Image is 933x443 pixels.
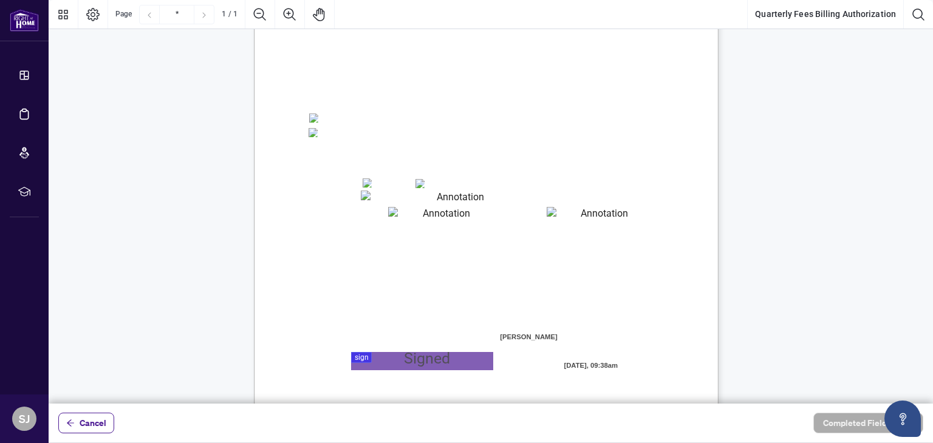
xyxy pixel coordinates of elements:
span: SJ [19,410,30,427]
button: Open asap [884,401,921,437]
button: Cancel [58,413,114,433]
button: Completed Fields 0 of 1 [813,413,923,433]
span: Cancel [80,413,106,433]
img: logo [10,9,39,32]
span: arrow-left [66,419,75,427]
